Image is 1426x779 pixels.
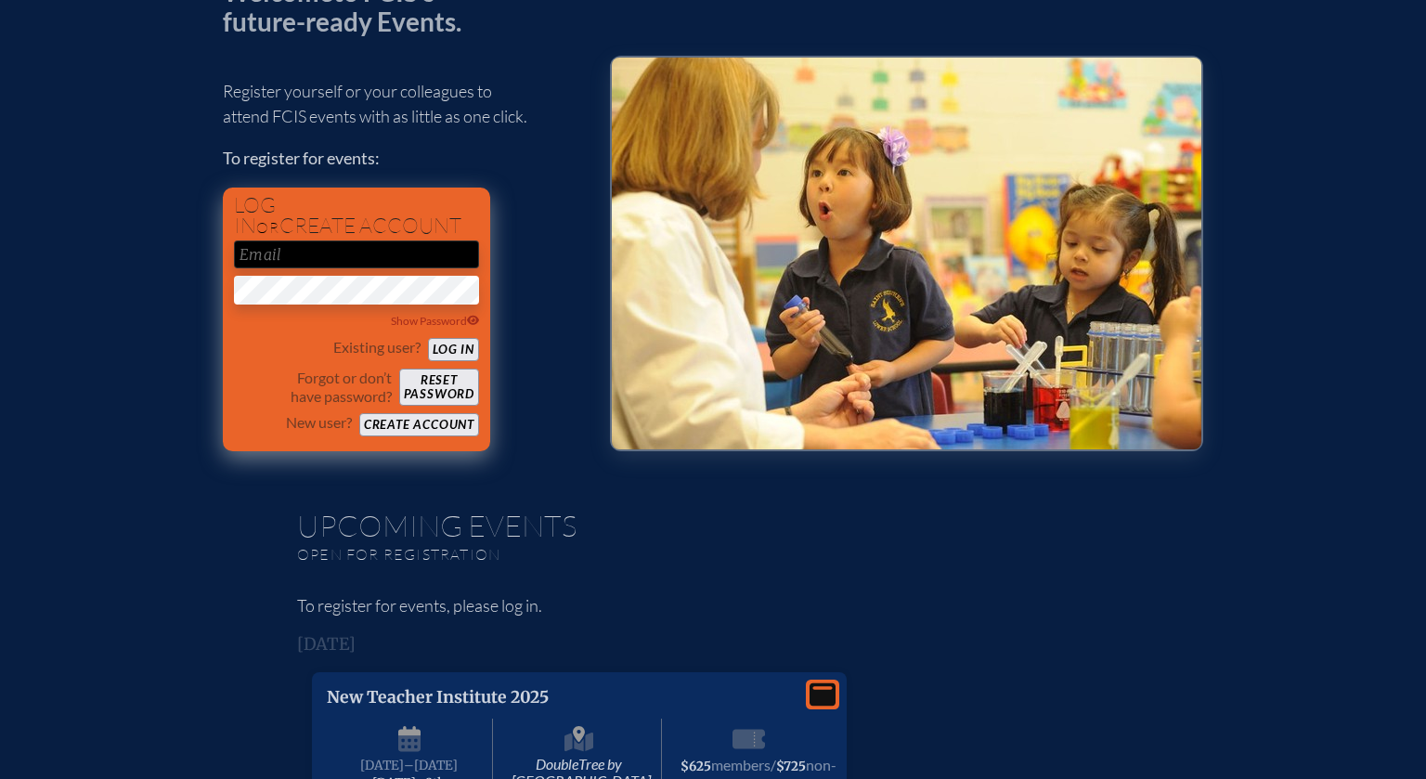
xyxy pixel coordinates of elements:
span: / [771,756,776,773]
span: –[DATE] [404,758,458,773]
p: To register for events: [223,146,580,171]
p: New user? [286,413,352,432]
button: Log in [428,338,479,361]
h1: Log in create account [234,195,479,237]
span: $625 [681,759,711,774]
p: Forgot or don’t have password? [234,369,392,406]
p: Existing user? [333,338,421,357]
span: [DATE] [360,758,404,773]
span: $725 [776,759,806,774]
span: Show Password [391,314,480,328]
button: Resetpassword [399,369,479,406]
img: Events [612,58,1201,449]
p: Open for registration [297,545,787,564]
input: Email [234,240,479,268]
h3: [DATE] [297,635,1129,654]
span: or [256,218,279,237]
h1: Upcoming Events [297,511,1129,540]
p: To register for events, please log in. [297,593,1129,618]
button: Create account [359,413,479,436]
p: Register yourself or your colleagues to attend FCIS events with as little as one click. [223,79,580,129]
span: New Teacher Institute 2025 [327,687,549,708]
span: members [711,756,771,773]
